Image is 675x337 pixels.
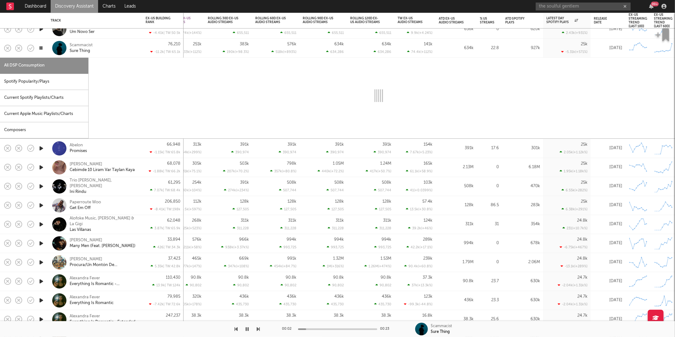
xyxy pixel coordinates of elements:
input: Search for artists [536,3,631,10]
div: 634,286 [326,50,344,54]
div: Scammacist [70,42,93,48]
div: 6.55k ( +282 % ) [562,188,588,192]
a: Hikari De [DEMOGRAPHIC_DATA] [70,23,134,29]
div: Get Em Off [70,205,91,211]
div: 655,511 [233,31,249,35]
div: 124k [424,219,433,223]
div: ATD Spotify Plays [505,17,531,24]
div: 61.1k ( +58.9 % ) [406,169,433,173]
div: 576k [287,42,297,46]
div: 301k [505,144,540,152]
div: Rolling 14D Ex-US Audio Streams [160,16,192,24]
a: Ini Rindu [70,189,86,195]
div: 207k ( +70.2 % ) [223,169,249,173]
div: 90,802 [281,283,297,287]
div: 311,228 [233,226,249,230]
div: Everything Is Romantic - Extended [70,319,135,325]
div: 305k [192,162,202,166]
div: Scammacist [431,323,452,329]
div: Ex-US Streaming Trend (last 60d) [654,13,673,28]
div: [DATE] [594,315,622,323]
a: [PERSON_NAME] [70,238,102,243]
div: -1.15k | TW: 65.8k [146,150,180,154]
a: Alexandra Fever [70,295,100,300]
div: 630k [505,315,540,323]
div: 16.8k [422,314,433,318]
div: Alexandra Fever [70,314,100,319]
div: 130k ( +104 % ) [177,188,202,192]
div: [DATE] [594,277,622,285]
div: 131k ( +75.1 % ) [177,169,202,173]
div: -2.04k ( +1.31k % ) [558,283,588,287]
div: 128k [240,200,249,204]
div: 00:23 [380,325,393,333]
div: 503k [240,162,249,166]
div: Latest Day Spotify Plays [547,16,578,24]
div: 508k [439,182,474,190]
div: 25k [581,200,588,204]
div: 436k [240,295,249,299]
div: Paperroute Woo [70,200,101,205]
div: 0 [480,258,499,266]
div: 508k [287,181,297,185]
div: Las Villanas [70,227,91,233]
a: Promises [70,148,87,154]
div: TW Ex-US Audio Streams [398,16,423,24]
div: Rolling 90D Ex-US Audio Streams [303,16,334,24]
div: 90.8k [286,276,297,280]
div: 110,430 [166,276,180,280]
div: 2.43k ( +931 % ) [562,31,588,35]
div: 25k [581,162,588,166]
div: 37,423 [168,257,180,261]
div: 1.05M [333,162,344,166]
div: 655,511 [280,31,297,35]
button: 99+ [649,4,653,9]
a: Sure Thing [70,48,90,54]
div: 634k [382,42,391,46]
div: 0 [480,163,499,171]
div: 7.07k | TW: 68.4k [146,188,180,192]
div: [DATE] [594,201,622,209]
div: 634k [439,44,474,52]
a: Everything Is Romantic [70,300,114,306]
div: 127,505 [233,207,249,211]
div: 206,850 [165,200,180,204]
div: 391k [335,143,344,147]
div: [DATE] [594,44,622,52]
div: 620k [505,25,540,33]
div: 38.3k [439,315,474,323]
a: Trio [PERSON_NAME], [PERSON_NAME] [70,178,138,189]
div: 311k [336,219,344,223]
div: 994k [287,238,297,242]
div: [DATE] [594,182,622,190]
div: 38.3k [239,314,249,318]
div: 436k [439,296,474,304]
div: 1.79M [439,258,474,266]
a: Um Novo Ser [70,29,95,35]
div: 630k [505,296,540,304]
div: [DATE] [594,239,622,247]
div: 277k ( +147 % ) [177,264,202,268]
div: 436k [334,295,344,299]
div: 247,237 [166,314,180,318]
div: 123k [424,295,433,299]
div: 13.9k | TW: 124k [146,283,180,287]
div: 357k ( +80.8 % ) [270,169,297,173]
div: 2.05k ( +1.12k % ) [560,150,588,154]
div: 33,894 [167,238,180,242]
div: Rolling 30D Ex-US Audio Streams [208,16,240,24]
div: 391k [439,144,474,152]
div: -6.75k ( +467 % ) [560,245,588,249]
a: Alexandra Fever [70,276,100,281]
div: 6.38k ( +291 % ) [562,207,588,211]
div: ATD Ex-US Audio Streams [439,17,464,24]
div: 128k [439,201,474,209]
div: Ex-US Building Rank [146,16,171,24]
div: [DATE] [594,258,622,266]
div: -13.1k ( +289 % ) [561,264,588,268]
